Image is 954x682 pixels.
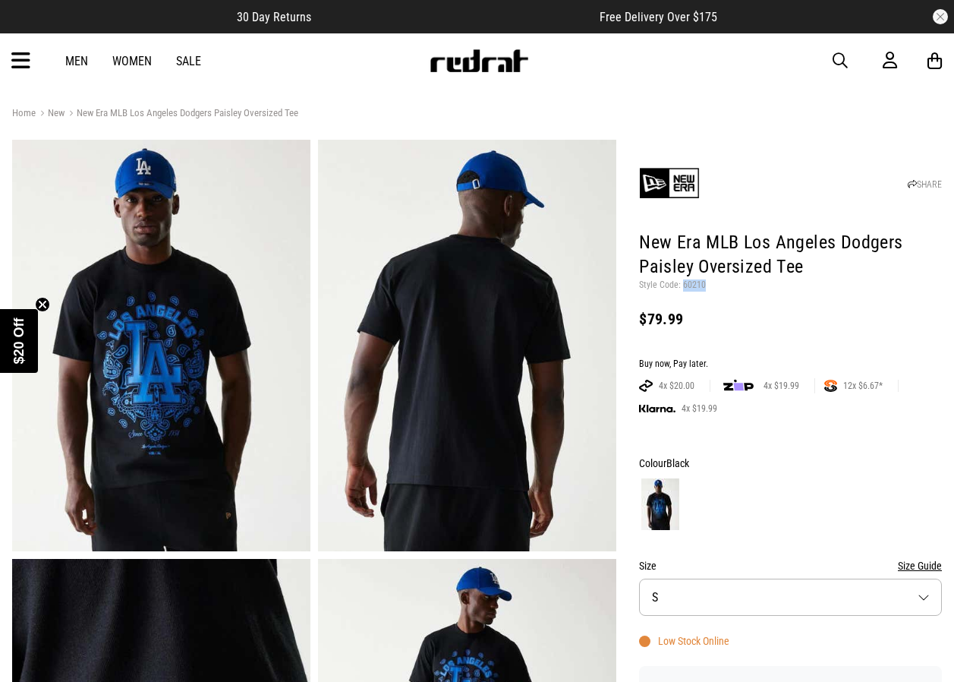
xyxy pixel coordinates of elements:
[757,380,805,392] span: 4x $19.99
[35,297,50,312] button: Close teaser
[176,54,201,68] a: Sale
[641,478,679,530] img: Black
[639,310,942,328] div: $79.99
[666,457,689,469] span: Black
[65,107,298,122] a: New Era MLB Los Angeles Dodgers Paisley Oversized Tee
[639,405,675,413] img: KLARNA
[639,153,700,213] img: New Era
[653,380,701,392] span: 4x $20.00
[675,403,723,415] span: 4x $19.99
[12,140,310,551] img: New Era Mlb Los Angeles Dodgers Paisley Oversized Tee in Black
[11,317,27,364] span: $20 Off
[36,107,65,122] a: New
[112,54,152,68] a: Women
[824,380,837,392] img: SPLITPAY
[639,380,653,392] img: AFTERPAY
[600,10,717,24] span: Free Delivery Over $175
[639,557,942,575] div: Size
[639,454,942,472] div: Colour
[898,557,942,575] button: Size Guide
[639,635,729,647] div: Low Stock Online
[237,10,311,24] span: 30 Day Returns
[837,380,889,392] span: 12x $6.67*
[639,358,942,371] div: Buy now, Pay later.
[908,179,942,190] a: SHARE
[65,54,88,68] a: Men
[12,107,36,118] a: Home
[652,590,658,605] span: S
[639,279,942,292] p: Style Code: 60210
[639,231,942,279] h1: New Era MLB Los Angeles Dodgers Paisley Oversized Tee
[342,9,569,24] iframe: Customer reviews powered by Trustpilot
[723,378,754,393] img: zip
[429,49,529,72] img: Redrat logo
[318,140,616,551] img: New Era Mlb Los Angeles Dodgers Paisley Oversized Tee in Black
[639,579,942,616] button: S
